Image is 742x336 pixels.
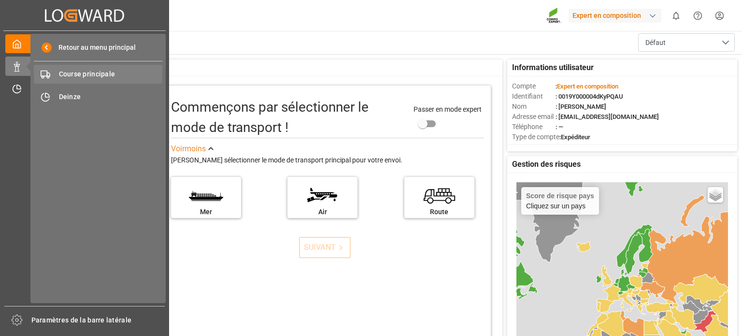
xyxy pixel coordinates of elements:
[512,113,554,120] font: Adresse email
[31,316,132,324] font: Paramètres de la barre latérale
[200,208,212,216] font: Mer
[559,133,590,141] font: :Expéditeur
[512,123,542,131] font: Téléphone
[58,44,136,51] font: Retour au menu principal
[304,243,336,252] font: SUIVANT
[512,92,543,100] font: Identifiant
[708,187,723,203] a: Couches
[430,208,448,216] font: Route
[556,103,606,110] font: : [PERSON_NAME]
[512,160,581,169] font: Gestion des risques
[557,83,618,90] font: Expert en composition
[556,113,659,120] font: : [EMAIL_ADDRESS][DOMAIN_NAME]
[5,79,164,98] a: Gestion des créneaux horaires
[512,82,536,90] font: Compte
[59,70,115,78] font: Course principale
[512,63,594,72] font: Informations utilisateur
[526,202,585,210] font: Cliquez sur un pays
[645,39,666,46] font: Défaut
[59,93,81,101] font: Deinze
[34,65,162,84] a: Course principale
[526,192,594,200] font: Score de risque pays
[687,5,709,27] button: Centre d'aide
[185,144,206,153] font: moins
[171,144,185,153] font: Voir
[171,97,404,138] div: Commençons par sélectionner le mode de transport !
[512,133,559,141] font: Type de compte
[171,156,402,164] font: [PERSON_NAME] sélectionner le mode de transport principal pour votre envoi.
[546,7,562,24] img: Screenshot%202023-09-29%20at%2010.02.21.png_1712312052.png
[34,87,162,106] a: Deinze
[299,237,351,258] button: SUIVANT
[512,102,527,110] font: Nom
[665,5,687,27] button: afficher 0 nouvelles notifications
[556,123,563,131] font: : —
[318,208,327,216] font: Air
[556,83,557,90] font: :
[572,12,641,19] font: Expert en composition
[414,105,482,113] font: Passer en mode expert
[171,99,369,135] font: Commençons par sélectionner le mode de transport !
[638,33,735,52] button: ouvrir le menu
[569,6,665,25] button: Expert en composition
[5,34,164,53] a: Mon cockpit
[556,93,623,100] font: : 0019Y000004dKyPQAU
